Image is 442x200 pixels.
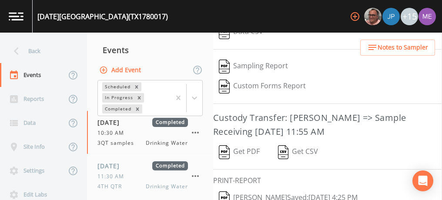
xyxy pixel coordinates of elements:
button: Sampling Report [213,57,294,77]
div: Remove Completed [133,104,142,113]
img: logo [9,12,23,20]
span: [DATE] [97,161,126,170]
span: 11:30 AM [97,173,129,180]
span: Completed [152,161,188,170]
img: svg%3e [219,60,230,73]
button: Add Event [97,62,144,78]
div: Mike Franklin [364,8,382,25]
span: [DATE] [97,118,126,127]
div: Remove Scheduled [132,82,141,91]
div: Remove In Progress [134,93,144,102]
img: svg%3e [219,145,230,159]
span: 4TH QTR [97,183,127,190]
img: svg%3e [278,145,289,159]
div: [DATE][GEOGRAPHIC_DATA] (TX1780017) [37,11,168,22]
button: Notes to Sampler [360,40,435,56]
span: 10:30 AM [97,129,129,137]
img: 41241ef155101aa6d92a04480b0d0000 [382,8,400,25]
div: Events [87,39,213,61]
h3: Custody Transfer: [PERSON_NAME] => Sample Receiving [DATE] 11:55 AM [213,111,442,139]
button: Get PDF [213,142,265,162]
div: Completed [102,104,133,113]
button: Get CSV [272,142,324,162]
img: d4d65db7c401dd99d63b7ad86343d265 [419,8,436,25]
img: e2d790fa78825a4bb76dcb6ab311d44c [364,8,382,25]
h6: PRINT-REPORT [213,177,442,185]
button: Custom Forms Report [213,77,311,97]
a: [DATE]Completed11:30 AM4TH QTRDrinking Water [87,154,213,198]
span: Drinking Water [146,139,188,147]
span: Drinking Water [146,183,188,190]
span: Completed [152,118,188,127]
span: 3QT samples [97,139,139,147]
div: +15 [401,8,418,25]
div: In Progress [102,93,134,102]
div: Joshua gere Paul [382,8,400,25]
a: [DATE]Completed10:30 AM3QT samplesDrinking Water [87,111,213,154]
span: Notes to Sampler [378,42,428,53]
img: svg%3e [219,80,230,93]
div: Open Intercom Messenger [412,170,433,191]
div: Scheduled [102,82,132,91]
